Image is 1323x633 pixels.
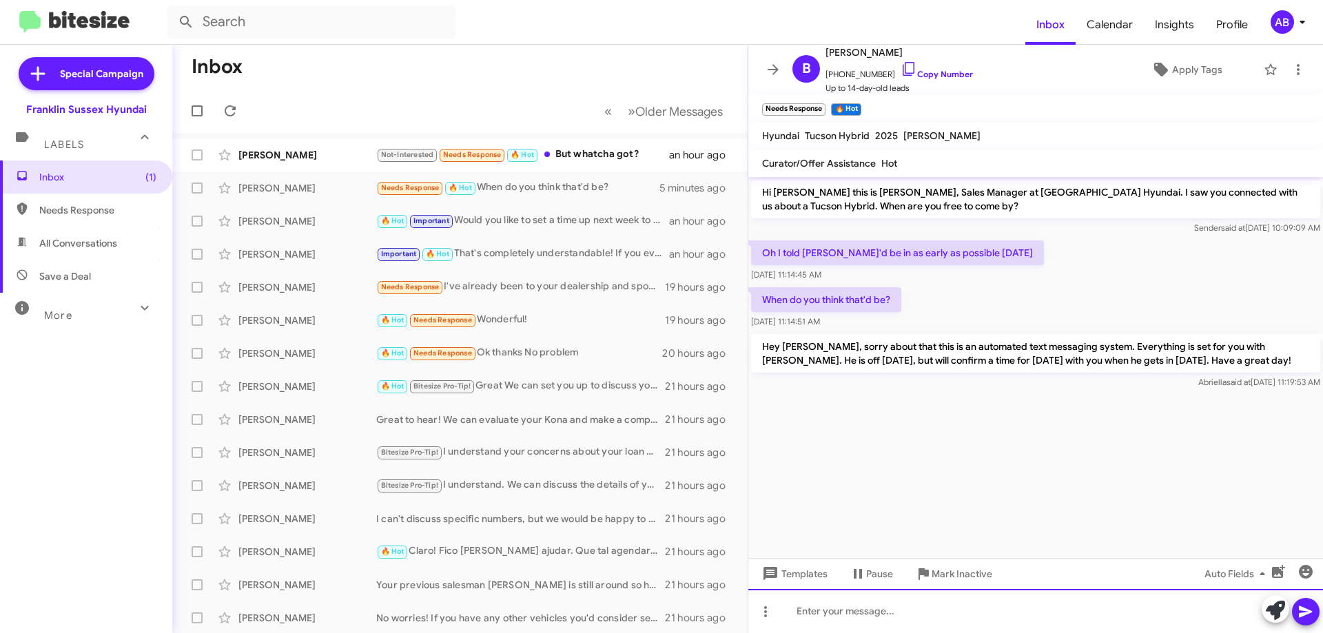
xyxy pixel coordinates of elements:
span: B [802,58,811,80]
span: Needs Response [39,203,156,217]
a: Copy Number [901,69,973,79]
span: Calendar [1076,5,1144,45]
div: When do you think that'd be? [376,180,659,196]
span: Up to 14-day-old leads [825,81,973,95]
input: Search [167,6,456,39]
div: That's completely understandable! If you ever reconsider or want to chat in the future, feel free... [376,246,669,262]
span: Hot [881,157,897,169]
span: Special Campaign [60,67,143,81]
button: Templates [748,561,839,586]
span: Older Messages [635,104,723,119]
p: Hey [PERSON_NAME], sorry about that this is an automated text messaging system. Everything is set... [751,334,1320,373]
div: 21 hours ago [665,512,737,526]
span: Inbox [39,170,156,184]
span: 🔥 Hot [381,216,404,225]
div: Would you like to set a time up next week to come check it out. After the 13th since thats when i... [376,213,669,229]
span: [PERSON_NAME] [903,129,981,142]
div: 20 hours ago [662,346,737,360]
div: I understand. We can discuss the details of your Tucson when you visit the dealership. Let’s sche... [376,477,665,493]
span: 🔥 Hot [381,547,404,556]
span: More [44,309,72,322]
div: [PERSON_NAME] [238,380,376,393]
span: Apply Tags [1172,57,1222,82]
div: 21 hours ago [665,413,737,426]
div: [PERSON_NAME] [238,280,376,294]
div: 21 hours ago [665,611,737,625]
p: Oh I told [PERSON_NAME]'d be in as early as possible [DATE] [751,240,1044,265]
div: [PERSON_NAME] [238,181,376,195]
span: Abriella [DATE] 11:19:53 AM [1198,377,1320,387]
div: Ok thanks No problem [376,345,662,361]
div: AB [1271,10,1294,34]
div: [PERSON_NAME] [238,313,376,327]
h1: Inbox [192,56,243,78]
span: Curator/Offer Assistance [762,157,876,169]
span: [PHONE_NUMBER] [825,61,973,81]
span: Not-Interested [381,150,434,159]
span: Bitesize Pro-Tip! [413,382,471,391]
button: Pause [839,561,904,586]
span: 2025 [875,129,898,142]
div: 19 hours ago [665,280,737,294]
div: Wonderful! [376,312,665,328]
div: an hour ago [669,247,737,261]
span: said at [1227,377,1251,387]
span: « [604,103,612,120]
p: When do you think that'd be? [751,287,901,312]
div: an hour ago [669,214,737,228]
a: Insights [1144,5,1205,45]
span: 🔥 Hot [381,382,404,391]
div: [PERSON_NAME] [238,578,376,592]
div: an hour ago [669,148,737,162]
button: Previous [596,97,620,125]
div: I can't discuss specific numbers, but we would be happy to evaluate your vehicle. Would you like ... [376,512,665,526]
div: [PERSON_NAME] [238,512,376,526]
span: Needs Response [381,183,440,192]
div: [PERSON_NAME] [238,479,376,492]
div: 19 hours ago [665,313,737,327]
div: 21 hours ago [665,545,737,559]
div: But whatcha got? [376,147,669,163]
span: Important [381,249,417,258]
span: [DATE] 11:14:45 AM [751,269,821,280]
span: 🔥 Hot [381,315,404,324]
a: Special Campaign [19,57,154,90]
span: 🔥 Hot [381,349,404,357]
span: Tucson Hybrid [805,129,870,142]
button: AB [1259,10,1308,34]
span: [PERSON_NAME] [825,44,973,61]
span: 🔥 Hot [426,249,449,258]
span: 🔥 Hot [449,183,472,192]
a: Inbox [1025,5,1076,45]
div: I've already been to your dealership and spoke to [PERSON_NAME] [376,279,665,295]
span: said at [1221,222,1245,233]
div: [PERSON_NAME] [238,611,376,625]
div: [PERSON_NAME] [238,545,376,559]
div: Franklin Sussex Hyundai [26,103,147,116]
span: Needs Response [413,349,472,357]
div: I understand your concerns about your loan balance. We can evaluate your Durango and see how much... [376,444,665,460]
span: Save a Deal [39,269,91,283]
span: 🔥 Hot [511,150,534,159]
button: Mark Inactive [904,561,1003,586]
span: Bitesize Pro-Tip! [381,481,438,490]
span: Bitesize Pro-Tip! [381,448,438,457]
span: Hyundai [762,129,799,142]
button: Apply Tags [1116,57,1257,82]
span: Pause [866,561,893,586]
span: Labels [44,138,84,151]
span: Auto Fields [1204,561,1271,586]
div: Great to hear! We can evaluate your Kona and make a competitive offer. Let’s schedule a time for ... [376,413,665,426]
div: [PERSON_NAME] [238,413,376,426]
div: Your previous salesman [PERSON_NAME] is still around so he will gladly help! [376,578,665,592]
a: Profile [1205,5,1259,45]
button: Auto Fields [1193,561,1282,586]
small: 🔥 Hot [831,103,861,116]
span: [DATE] 11:14:51 AM [751,316,820,326]
nav: Page navigation example [597,97,731,125]
span: All Conversations [39,236,117,250]
div: 21 hours ago [665,446,737,459]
